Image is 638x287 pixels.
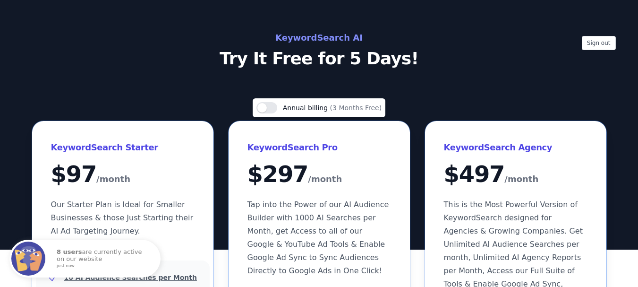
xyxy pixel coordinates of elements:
h3: KeywordSearch Starter [51,140,195,155]
div: $ 497 [444,163,587,187]
p: are currently active on our website [57,249,151,268]
span: /month [96,172,130,187]
span: (3 Months Free) [330,104,382,112]
span: Tap into the Power of our AI Audience Builder with 1000 AI Searches per Month, get Access to all ... [247,200,389,275]
span: /month [504,172,538,187]
small: just now [57,264,148,269]
h3: KeywordSearch Pro [247,140,391,155]
button: Sign out [582,36,616,50]
img: Fomo [11,242,45,276]
p: Try It Free for 5 Days! [108,49,531,68]
strong: 8 users [57,248,82,255]
div: $ 97 [51,163,195,187]
div: $ 297 [247,163,391,187]
h3: KeywordSearch Agency [444,140,587,155]
u: 10 AI Audience Searches per Month [64,274,197,281]
h2: KeywordSearch AI [108,30,531,45]
span: /month [308,172,342,187]
span: Our Starter Plan is Ideal for Smaller Businesses & those Just Starting their AI Ad Targeting Jour... [51,200,194,235]
span: Annual billing [283,104,330,112]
